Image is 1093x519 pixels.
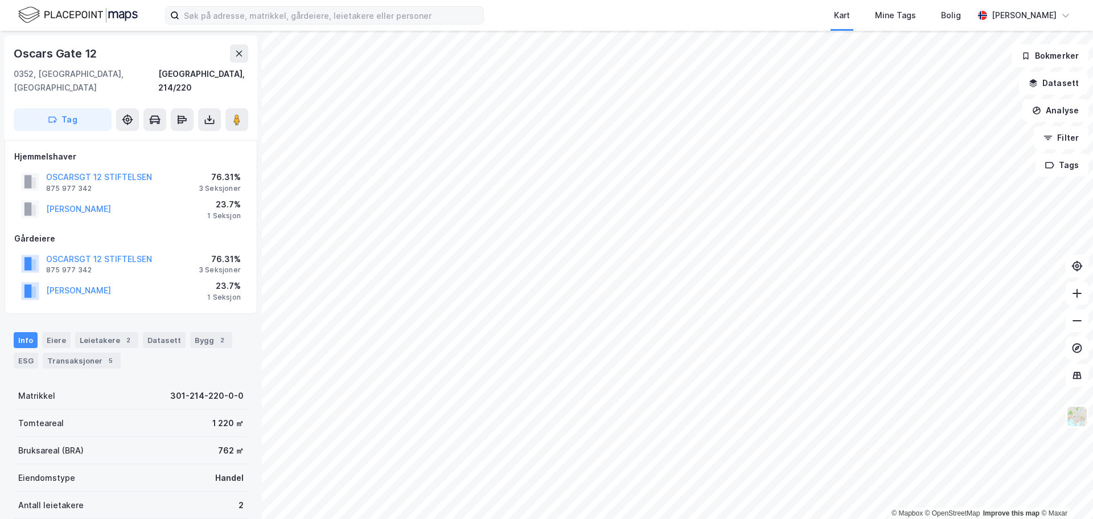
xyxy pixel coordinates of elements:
div: 76.31% [199,252,241,266]
img: logo.f888ab2527a4732fd821a326f86c7f29.svg [18,5,138,25]
div: 1 220 ㎡ [212,416,244,430]
div: Bygg [190,332,232,348]
div: Matrikkel [18,389,55,403]
div: 5 [105,355,116,366]
div: 3 Seksjoner [199,184,241,193]
div: Bolig [941,9,961,22]
a: Improve this map [983,509,1039,517]
div: 23.7% [207,198,241,211]
div: 1 Seksjon [207,211,241,220]
div: Kart [834,9,850,22]
div: Gårdeiere [14,232,248,246]
div: Transaksjoner [43,353,121,369]
button: Tags [1036,154,1088,177]
a: OpenStreetMap [925,509,980,517]
div: Kontrollprogram for chat [1036,464,1093,519]
div: 762 ㎡ [218,444,244,457]
div: [GEOGRAPHIC_DATA], 214/220 [158,67,248,95]
div: 1 Seksjon [207,293,241,302]
div: 2 [122,334,134,346]
div: 875 977 342 [46,184,92,193]
img: Z [1066,406,1088,427]
iframe: Chat Widget [1036,464,1093,519]
div: 3 Seksjoner [199,265,241,275]
button: Datasett [1019,72,1088,95]
button: Filter [1034,126,1088,149]
div: Datasett [143,332,186,348]
div: ESG [14,353,38,369]
div: 2 [216,334,228,346]
div: Eiendomstype [18,471,75,485]
input: Søk på adresse, matrikkel, gårdeiere, leietakere eller personer [179,7,483,24]
div: Handel [215,471,244,485]
div: 76.31% [199,170,241,184]
div: 0352, [GEOGRAPHIC_DATA], [GEOGRAPHIC_DATA] [14,67,158,95]
button: Tag [14,108,112,131]
div: Mine Tags [875,9,916,22]
button: Bokmerker [1012,44,1088,67]
div: 301-214-220-0-0 [170,389,244,403]
div: Antall leietakere [18,498,84,512]
div: Eiere [42,332,71,348]
div: Tomteareal [18,416,64,430]
button: Analyse [1022,99,1088,122]
div: 23.7% [207,279,241,293]
div: Oscars Gate 12 [14,44,99,63]
div: Hjemmelshaver [14,150,248,164]
div: 2 [239,498,244,512]
div: Bruksareal (BRA) [18,444,84,457]
a: Mapbox [891,509,923,517]
div: Leietakere [75,332,138,348]
div: Info [14,332,38,348]
div: 875 977 342 [46,265,92,275]
div: [PERSON_NAME] [992,9,1057,22]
